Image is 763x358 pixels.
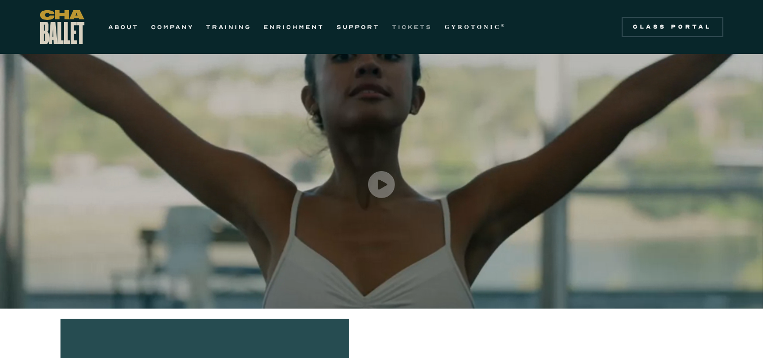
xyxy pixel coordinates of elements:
[151,21,194,33] a: COMPANY
[501,23,507,28] sup: ®
[445,23,501,31] strong: GYROTONIC
[445,21,507,33] a: GYROTONIC®
[628,23,717,31] div: Class Portal
[392,21,433,33] a: TICKETS
[40,10,84,44] a: home
[337,21,380,33] a: SUPPORT
[622,17,723,37] a: Class Portal
[109,21,139,33] a: ABOUT
[264,21,325,33] a: ENRICHMENT
[206,21,252,33] a: TRAINING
